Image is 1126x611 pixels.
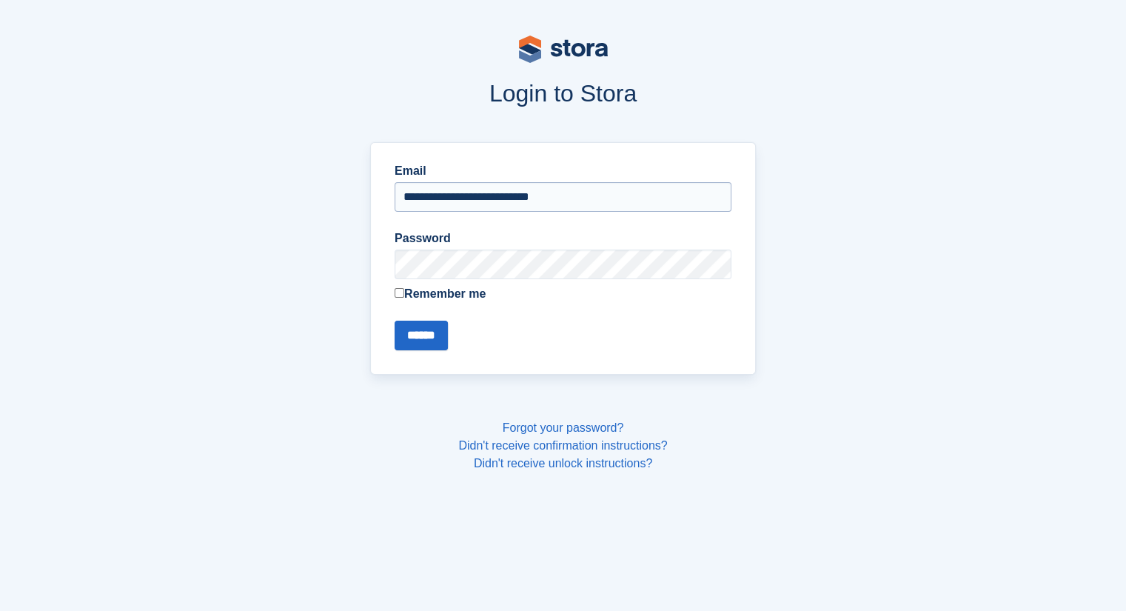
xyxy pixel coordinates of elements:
a: Forgot your password? [503,421,624,434]
a: Didn't receive unlock instructions? [474,457,652,470]
label: Remember me [395,285,731,303]
label: Password [395,230,731,247]
input: Remember me [395,288,404,298]
label: Email [395,162,731,180]
h1: Login to Stora [88,80,1039,107]
img: stora-logo-53a41332b3708ae10de48c4981b4e9114cc0af31d8433b30ea865607fb682f29.svg [519,36,608,63]
a: Didn't receive confirmation instructions? [458,439,667,452]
